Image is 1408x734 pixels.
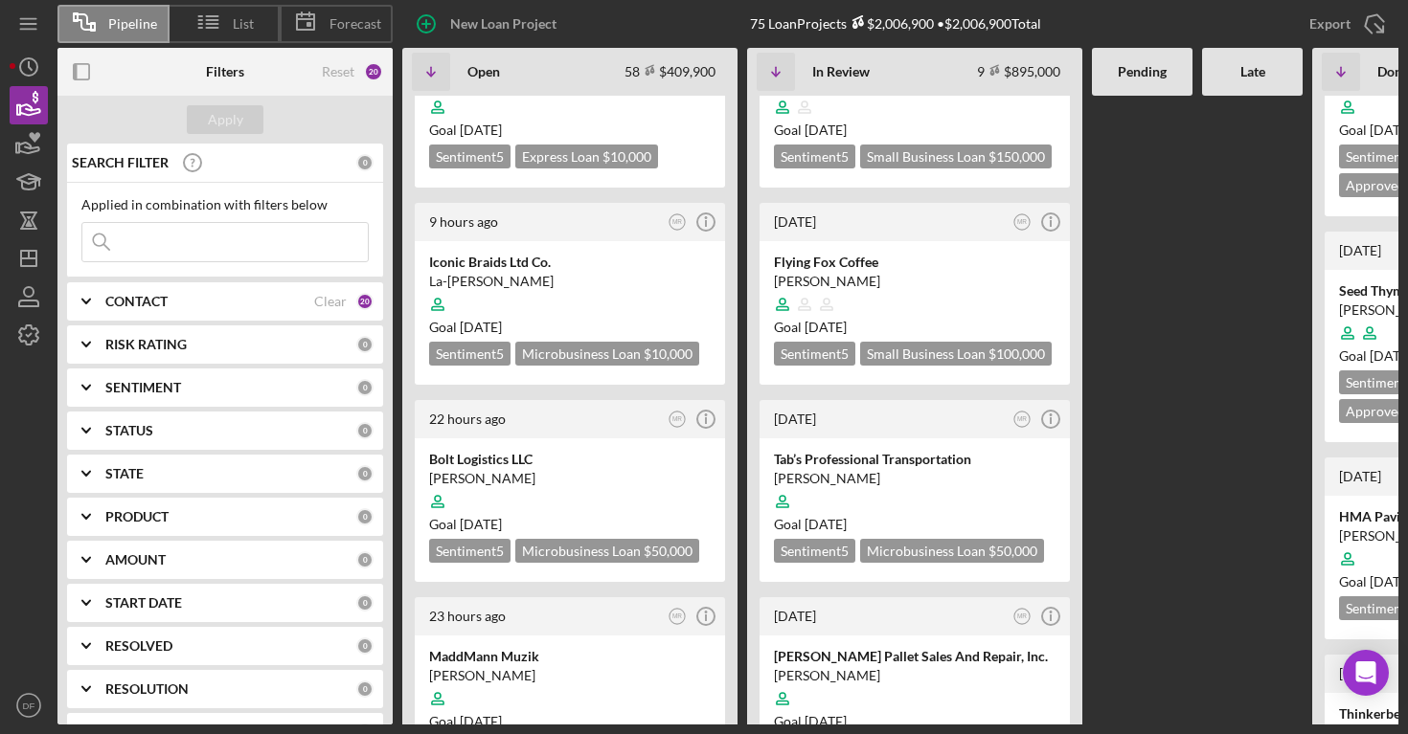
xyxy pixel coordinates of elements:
div: La-[PERSON_NAME] [429,272,711,291]
text: MR [672,415,682,422]
text: MR [672,612,682,619]
time: 2025-09-29 20:31 [429,411,506,427]
div: Open Intercom Messenger [1343,650,1389,696]
div: 0 [356,154,374,171]
div: [PERSON_NAME] [429,469,711,488]
div: [PERSON_NAME] Pallet Sales And Repair, Inc. [774,647,1056,666]
div: Sentiment 5 [429,539,511,563]
a: Unlocked Coffee Roasters[PERSON_NAME]Goal [DATE]Sentiment5Small Business Loan $150,000 [757,3,1073,190]
div: 0 [356,336,374,353]
b: STATE [105,466,144,481]
div: 0 [356,637,374,655]
text: MR [1017,218,1027,225]
b: SENTIMENT [105,380,181,395]
span: List [233,16,254,32]
b: RESOLVED [105,638,172,654]
time: 03/31/2024 [805,319,847,335]
b: PRODUCT [105,509,169,524]
button: New Loan Project [402,5,576,43]
div: Sentiment 5 [429,145,511,168]
span: Goal [774,122,847,138]
b: RISK RATING [105,337,187,352]
time: 09/29/2025 [805,713,847,729]
div: Microbusiness Loan [515,342,699,366]
div: MaddMann Muzik [429,647,711,666]
b: SEARCH FILTER [72,155,169,170]
div: Microbusiness Loan [515,539,699,563]
button: MR [1010,210,1035,235]
button: MR [665,604,691,630]
button: Apply [187,105,263,134]
div: 9 $895,000 [977,63,1060,79]
div: 0 [356,465,374,482]
time: 2025-09-29 20:00 [429,608,506,624]
div: Clear [314,294,347,309]
span: $50,000 [988,543,1037,559]
time: 2025-09-08 17:26 [774,213,816,230]
a: 9 hours agoMRIconic Braids Ltd Co.La-[PERSON_NAME]Goal [DATE]Sentiment5Microbusiness Loan $10,000 [412,200,728,388]
b: START DATE [105,595,182,611]
b: CONTACT [105,294,168,309]
div: Sentiment 5 [774,145,855,168]
span: $10,000 [644,345,693,362]
div: Express Loan [515,145,658,168]
div: [PERSON_NAME] [429,666,711,685]
span: $150,000 [988,148,1045,165]
div: [PERSON_NAME] [774,272,1056,291]
div: Microbusiness Loan [860,539,1044,563]
div: 20 [364,62,383,81]
time: 11/13/2025 [460,516,502,532]
div: Small Business Loan [860,145,1052,168]
span: $100,000 [988,345,1045,362]
span: Goal [774,319,847,335]
div: Flying Fox Coffee [774,253,1056,272]
b: STATUS [105,423,153,438]
button: DF [10,686,48,724]
span: Goal [774,713,847,729]
button: MR [1010,604,1035,630]
div: Apply [208,105,243,134]
div: 0 [356,422,374,439]
div: Sentiment 5 [429,342,511,366]
div: 0 [356,551,374,568]
span: Goal [429,319,502,335]
span: Goal [429,713,502,729]
a: [PERSON_NAME] INVESTMENTS LLC[PERSON_NAME]Goal [DATE]Sentiment5Express Loan $10,000 [412,3,728,190]
div: Small Business Loan [860,342,1052,366]
div: Iconic Braids Ltd Co. [429,253,711,272]
button: MR [665,407,691,433]
div: [PERSON_NAME] [774,469,1056,488]
span: Goal [774,516,847,532]
button: Export [1290,5,1398,43]
time: 2025-09-30 10:10 [429,213,498,230]
time: 2025-07-31 22:07 [1339,665,1381,681]
b: RESOLUTION [105,681,189,697]
span: Goal [429,516,502,532]
a: 22 hours agoMRBolt Logistics LLC[PERSON_NAME]Goal [DATE]Sentiment5Microbusiness Loan $50,000 [412,397,728,585]
b: Open [467,64,500,79]
a: [DATE]MRTab’s Professional Transportation[PERSON_NAME]Goal [DATE]Sentiment5Microbusiness Loan $50... [757,397,1073,585]
b: AMOUNT [105,552,166,567]
div: Export [1309,5,1351,43]
a: [DATE]MRFlying Fox Coffee[PERSON_NAME]Goal [DATE]Sentiment5Small Business Loan $100,000 [757,200,1073,388]
div: 58 $409,900 [625,63,715,79]
time: 2025-09-02 15:25 [1339,242,1381,258]
div: 0 [356,508,374,525]
b: Pending [1118,64,1167,79]
div: 0 [356,379,374,396]
span: $50,000 [644,543,693,559]
div: [PERSON_NAME] [774,666,1056,685]
button: MR [665,210,691,235]
b: In Review [812,64,870,79]
time: 2025-08-25 14:57 [1339,468,1381,484]
span: Pipeline [108,16,157,32]
div: 0 [356,680,374,698]
button: MR [1010,407,1035,433]
b: Filters [206,64,244,79]
text: DF [23,701,35,711]
div: Reset [322,64,354,79]
div: Sentiment 5 [774,342,855,366]
text: MR [1017,415,1027,422]
span: Forecast [329,16,381,32]
div: Tab’s Professional Transportation [774,450,1056,469]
